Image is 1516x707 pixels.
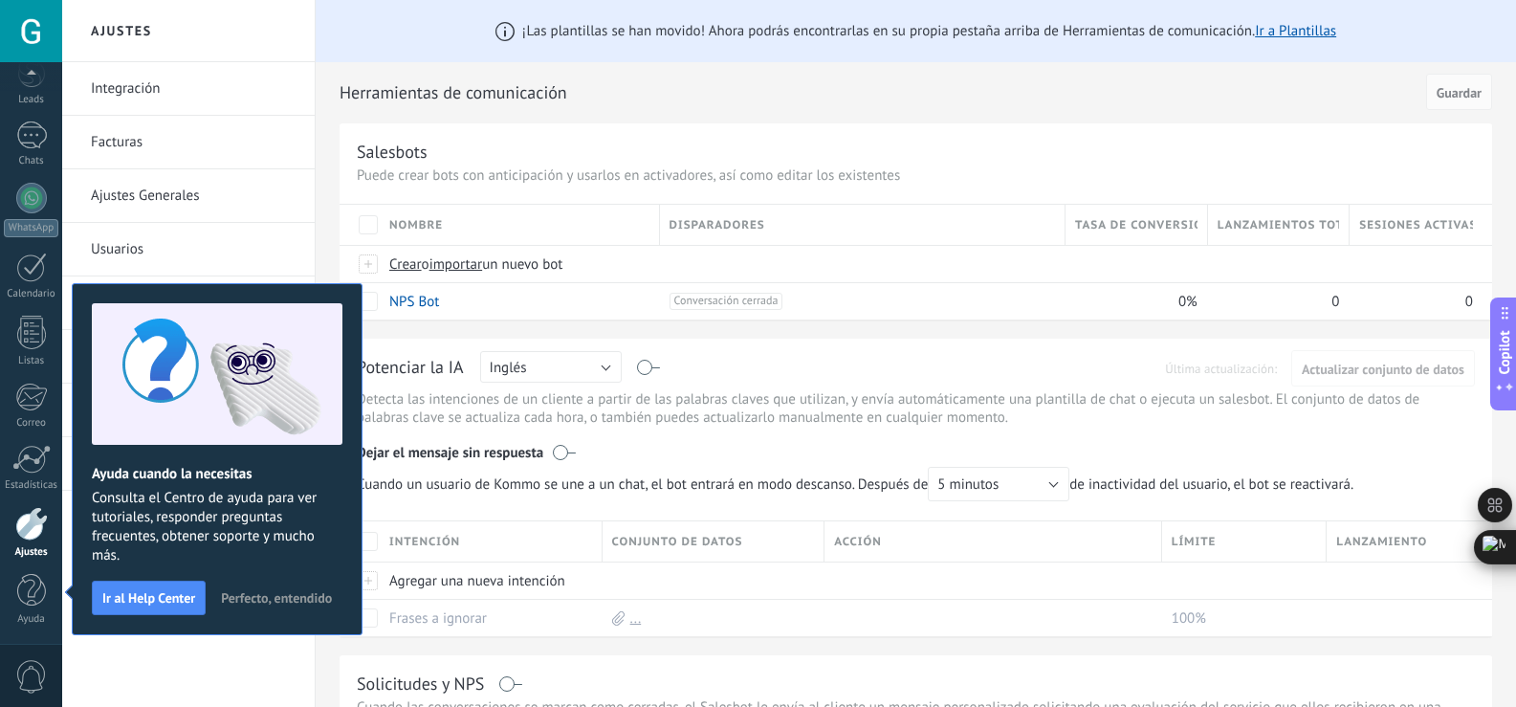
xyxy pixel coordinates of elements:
[1359,216,1473,234] span: Sesiones activas
[357,166,1475,185] p: Puede crear bots con anticipación y usarlos en activadores, así como editar los existentes
[1437,86,1482,99] span: Guardar
[4,155,59,167] div: Chats
[4,417,59,430] div: Correo
[1426,74,1492,110] button: Guardar
[4,613,59,626] div: Ayuda
[357,390,1475,427] p: Detecta las intenciones de un cliente a partir de las palabras claves que utilizan, y envía autom...
[4,219,58,237] div: WhatsApp
[1218,216,1340,234] span: Lanzamientos totales
[490,359,527,377] span: Inglés
[522,22,1336,40] span: ¡Las plantillas se han movido! Ahora podrás encontrarlas en su propia pestaña arriba de Herramien...
[62,169,315,223] li: Ajustes Generales
[1350,283,1473,320] div: 0
[389,609,487,628] a: Frases a ignorar
[1172,609,1206,628] span: 100%
[91,116,296,169] a: Facturas
[1178,293,1197,311] span: 0%
[357,467,1069,501] span: Cuando un usuario de Kommo se une a un chat, el bot entrará en modo descanso. Después de
[670,216,765,234] span: Disparadores
[1465,293,1473,311] span: 0
[4,479,59,492] div: Estadísticas
[1331,293,1339,311] span: 0
[62,276,315,330] li: Plantillas
[937,475,999,494] span: 5 minutos
[1066,283,1198,320] div: 0%
[92,465,342,483] h2: Ayuda cuando la necesitas
[482,255,562,274] span: un nuevo bot
[212,584,341,612] button: Perfecto, entendido
[357,673,484,695] div: Solicitudes y NPS
[1255,22,1336,40] a: Ir a Plantillas
[357,431,1475,467] div: Dejar el mensaje sin respuesta
[389,533,460,551] span: Intención
[4,355,59,367] div: Listas
[670,293,783,310] span: Conversación cerrada
[102,591,195,605] span: Ir al Help Center
[389,255,422,274] span: Crear
[91,276,296,330] a: Plantillas
[357,356,464,381] div: Potenciar la IA
[91,62,296,116] a: Integración
[357,467,1364,501] span: de inactividad del usuario, el bot se reactivará.
[389,216,443,234] span: Nombre
[4,94,59,106] div: Leads
[1075,216,1197,234] span: Tasa de conversión
[928,467,1069,501] button: 5 minutos
[1495,330,1514,374] span: Copilot
[62,223,315,276] li: Usuarios
[91,169,296,223] a: Ajustes Generales
[380,563,593,599] div: Agregar una nueva intención
[62,62,315,116] li: Integración
[429,255,483,274] span: importar
[612,533,743,551] span: Conjunto de datos
[92,581,206,615] button: Ir al Help Center
[630,609,642,628] a: ...
[91,223,296,276] a: Usuarios
[4,546,59,559] div: Ajustes
[1162,600,1318,636] div: 100%
[4,288,59,300] div: Calendario
[357,141,428,163] div: Salesbots
[834,533,882,551] span: Acción
[1172,533,1217,551] span: Límite
[221,591,332,605] span: Perfecto, entendido
[340,74,1419,112] h2: Herramientas de comunicación
[480,351,622,383] button: Inglés
[1208,283,1341,320] div: 0
[389,293,439,311] a: NPS Bot
[1336,533,1427,551] span: Lanzamiento
[62,116,315,169] li: Facturas
[92,489,342,565] span: Consulta el Centro de ayuda para ver tutoriales, responder preguntas frecuentes, obtener soporte ...
[422,255,429,274] span: o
